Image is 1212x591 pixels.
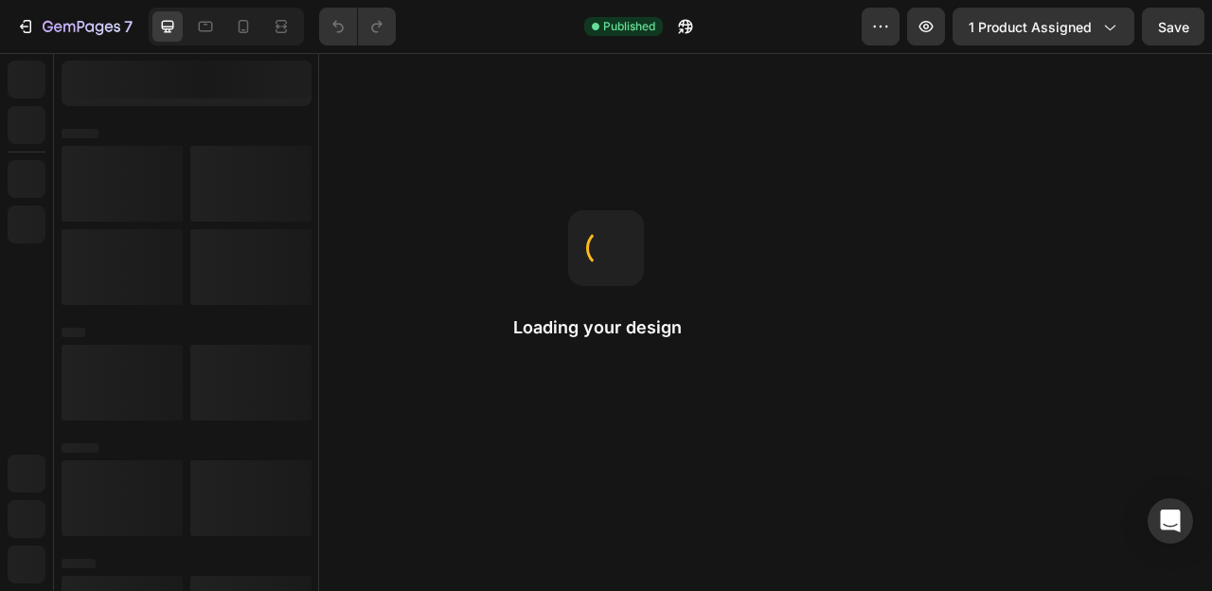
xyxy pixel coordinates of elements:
[1142,8,1204,45] button: Save
[319,8,396,45] div: Undo/Redo
[1158,19,1189,35] span: Save
[603,18,655,35] span: Published
[124,15,133,38] p: 7
[8,8,141,45] button: 7
[513,316,699,339] h2: Loading your design
[1148,498,1193,544] div: Open Intercom Messenger
[953,8,1134,45] button: 1 product assigned
[969,17,1092,37] span: 1 product assigned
